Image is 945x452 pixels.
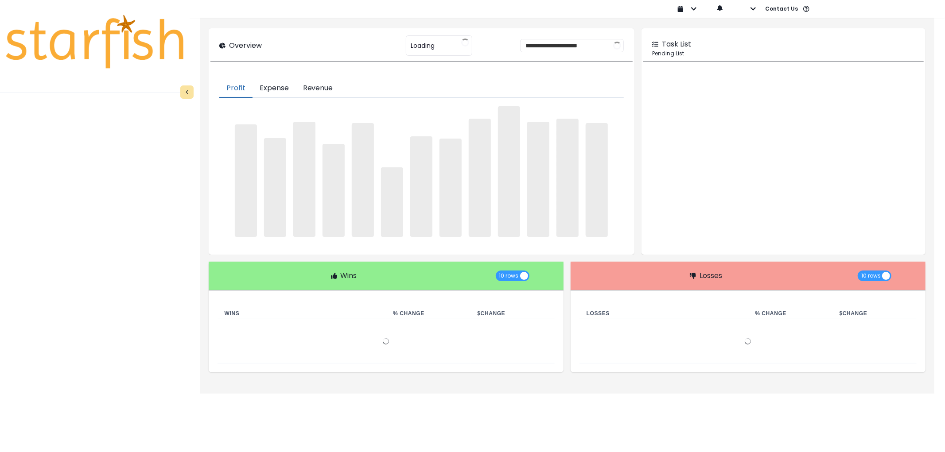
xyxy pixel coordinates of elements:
p: Overview [229,40,262,51]
span: ‌ [469,119,491,237]
span: ‌ [293,122,315,237]
span: ‌ [556,119,579,237]
th: % Change [748,308,832,319]
button: Profit [219,79,253,98]
span: Loading [411,36,435,55]
span: ‌ [352,123,374,237]
p: Wins [341,270,357,281]
th: Wins [218,308,386,319]
button: Revenue [296,79,340,98]
button: Expense [253,79,296,98]
span: 10 rows [499,270,519,281]
th: Losses [579,308,748,319]
p: Task List [662,39,691,50]
th: $ Change [832,308,917,319]
span: ‌ [323,144,345,237]
span: ‌ [381,167,403,237]
span: 10 rows [861,270,881,281]
span: ‌ [410,136,432,237]
p: Pending List [652,50,915,58]
th: $ Change [471,308,555,319]
span: ‌ [235,124,257,237]
span: ‌ [586,123,608,237]
span: ‌ [439,139,462,237]
span: ‌ [264,138,286,237]
span: ‌ [498,106,520,237]
span: ‌ [527,122,549,237]
p: Losses [700,270,722,281]
th: % Change [386,308,470,319]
